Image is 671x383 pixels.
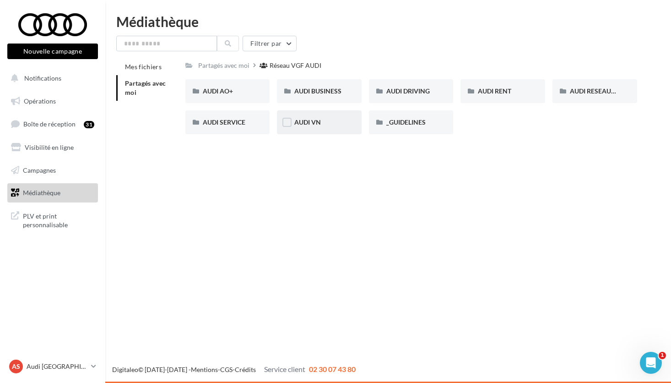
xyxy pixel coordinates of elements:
[270,61,321,70] div: Réseau VGF AUDI
[386,118,426,126] span: _GUIDELINES
[5,206,100,233] a: PLV et print personnalisable
[203,87,233,95] span: AUDI AO+
[309,365,356,373] span: 02 30 07 43 80
[5,69,96,88] button: Notifications
[264,365,305,373] span: Service client
[84,121,94,128] div: 31
[294,87,341,95] span: AUDI BUSINESS
[25,143,74,151] span: Visibilité en ligne
[203,118,245,126] span: AUDI SERVICE
[294,118,321,126] span: AUDI VN
[5,114,100,134] a: Boîte de réception31
[198,61,249,70] div: Partagés avec moi
[5,92,100,111] a: Opérations
[23,210,94,230] span: PLV et print personnalisable
[5,138,100,157] a: Visibilité en ligne
[24,97,56,105] span: Opérations
[116,15,660,28] div: Médiathèque
[570,87,645,95] span: AUDI RESEAUX SOCIAUX
[112,366,138,373] a: Digitaleo
[125,79,166,96] span: Partagés avec moi
[235,366,256,373] a: Crédits
[386,87,430,95] span: AUDI DRIVING
[24,74,61,82] span: Notifications
[659,352,666,359] span: 1
[191,366,218,373] a: Mentions
[125,63,162,71] span: Mes fichiers
[23,189,60,197] span: Médiathèque
[478,87,511,95] span: AUDI RENT
[7,44,98,59] button: Nouvelle campagne
[12,362,20,371] span: AS
[243,36,297,51] button: Filtrer par
[23,166,56,174] span: Campagnes
[27,362,87,371] p: Audi [GEOGRAPHIC_DATA]
[5,183,100,202] a: Médiathèque
[7,358,98,375] a: AS Audi [GEOGRAPHIC_DATA]
[112,366,356,373] span: © [DATE]-[DATE] - - -
[23,120,76,128] span: Boîte de réception
[640,352,662,374] iframe: Intercom live chat
[220,366,233,373] a: CGS
[5,161,100,180] a: Campagnes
